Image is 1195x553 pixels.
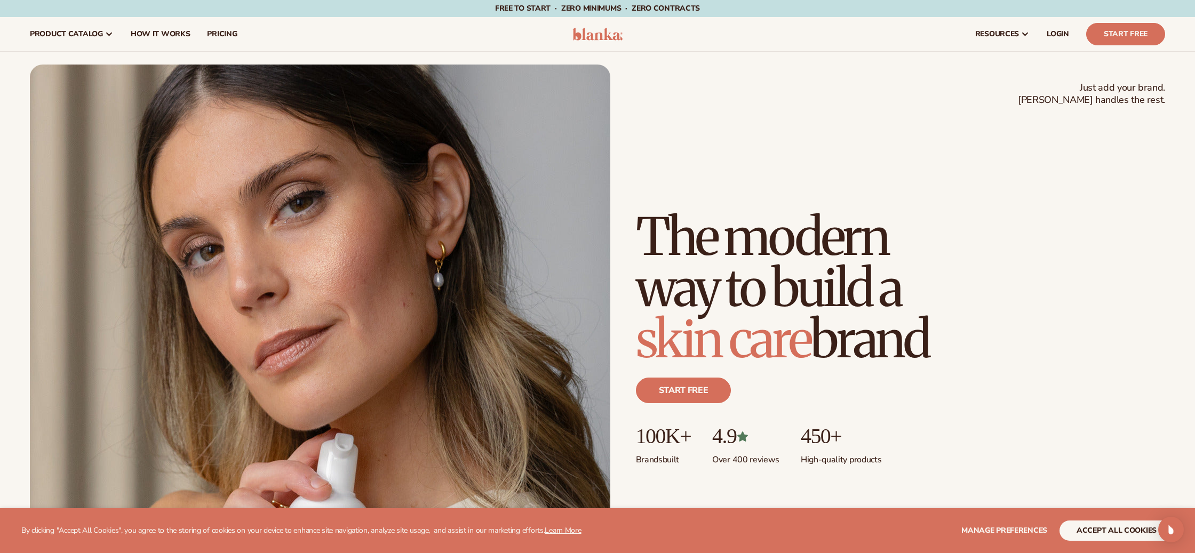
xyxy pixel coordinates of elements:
[1047,30,1069,38] span: LOGIN
[1086,23,1165,45] a: Start Free
[801,424,881,448] p: 450+
[21,526,581,535] p: By clicking "Accept All Cookies", you agree to the storing of cookies on your device to enhance s...
[1059,520,1174,541] button: accept all cookies
[572,28,623,41] img: logo
[712,424,779,448] p: 4.9
[636,378,731,403] a: Start free
[545,525,581,535] a: Learn More
[131,30,190,38] span: How It Works
[967,17,1038,51] a: resources
[1018,82,1165,107] span: Just add your brand. [PERSON_NAME] handles the rest.
[636,448,691,466] p: Brands built
[1158,517,1184,542] div: Open Intercom Messenger
[21,17,122,51] a: product catalog
[30,30,103,38] span: product catalog
[495,3,700,13] span: Free to start · ZERO minimums · ZERO contracts
[636,211,977,365] h1: The modern way to build a brand
[801,448,881,466] p: High-quality products
[198,17,245,51] a: pricing
[1038,17,1078,51] a: LOGIN
[961,525,1047,535] span: Manage preferences
[122,17,199,51] a: How It Works
[207,30,237,38] span: pricing
[636,307,811,371] span: skin care
[975,30,1019,38] span: resources
[636,424,691,448] p: 100K+
[961,520,1047,541] button: Manage preferences
[712,448,779,466] p: Over 400 reviews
